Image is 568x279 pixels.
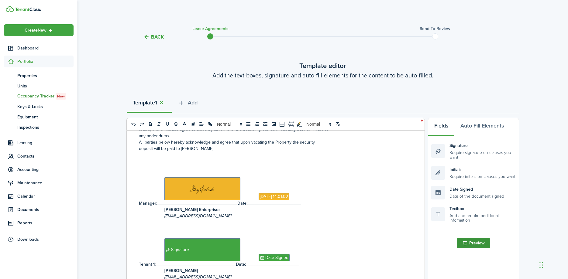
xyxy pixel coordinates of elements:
button: clean [333,121,342,128]
h3: Lease Agreements [192,26,229,32]
a: Inspections [4,122,74,132]
a: Keys & Locks [4,101,74,112]
button: bold [146,121,155,128]
span: Properties [17,73,74,79]
a: Properties [4,70,74,81]
strong: 1 [155,99,157,107]
button: Close tab [157,99,166,106]
button: link [206,121,214,128]
span: Reports [17,220,74,226]
span: Leasing [17,140,74,146]
button: Add [172,95,204,113]
div: Drag [539,256,543,274]
strong: Date: [237,200,247,206]
span: Maintenance [17,180,74,186]
button: redo: redo [138,121,146,128]
i: [EMAIL_ADDRESS][DOMAIN_NAME] [164,213,231,219]
span: Add [188,99,198,107]
span: Portfolio [17,58,74,65]
button: image [270,121,278,128]
iframe: Chat Widget [538,250,568,279]
button: Auto Fill Elements [454,118,510,136]
button: list: ordered [253,121,261,128]
button: Fields [428,118,454,136]
strong: [PERSON_NAME] [164,267,198,274]
wizard-step-header-title: Template editor [127,61,519,71]
button: table-better [278,121,287,128]
strong: Tenant 1: [139,261,156,267]
a: Reports [4,217,74,229]
span: Accounting [17,166,74,173]
a: Units [4,81,74,91]
a: Occupancy TrackerNew [4,91,74,101]
img: TenantCloud [15,8,41,11]
span: Keys & Locks [17,104,74,110]
span: Documents [17,206,74,213]
span: Occupancy Tracker [17,93,74,100]
button: Back [143,34,164,40]
p: _________________________________ ______________________ [139,261,408,267]
button: undo: undo [129,121,138,128]
span: Units [17,83,74,89]
button: italic [155,121,163,128]
span: Contacts [17,153,74,159]
span: Downloads [17,236,39,243]
button: list: bullet [244,121,253,128]
img: TenantCloud [6,6,14,12]
strong: Date: [236,261,246,267]
button: underline [163,121,172,128]
button: toggleMarkYellow: markYellow [295,121,304,128]
button: strike [172,121,180,128]
p: deposit will be paid to [PERSON_NAME]. [139,145,408,152]
strong: Template [133,99,155,107]
strong: Manager: [139,200,157,206]
p: any addendums. [139,133,408,139]
p: All parties below hereby acknowledge and agree that upon vacating the Property the security [139,139,408,145]
button: Preview [457,238,490,248]
p: _________________________________ ______________________ [139,200,408,206]
span: Create New [25,28,46,32]
span: Inspections [17,124,74,131]
span: Dashboard [17,45,74,51]
span: Calendar [17,193,74,199]
span: New [57,94,65,99]
button: pageBreak [287,121,295,128]
a: Dashboard [4,42,74,54]
button: list: check [261,121,270,128]
wizard-step-header-description: Add the text-boxes, signature and auto-fill elements for the content to be auto-filled. [127,71,519,80]
span: Equipment [17,114,74,120]
a: Equipment [4,112,74,122]
strong: [PERSON_NAME] Enterprises [164,206,221,213]
h3: Send to review [420,26,450,32]
button: Open menu [4,24,74,36]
